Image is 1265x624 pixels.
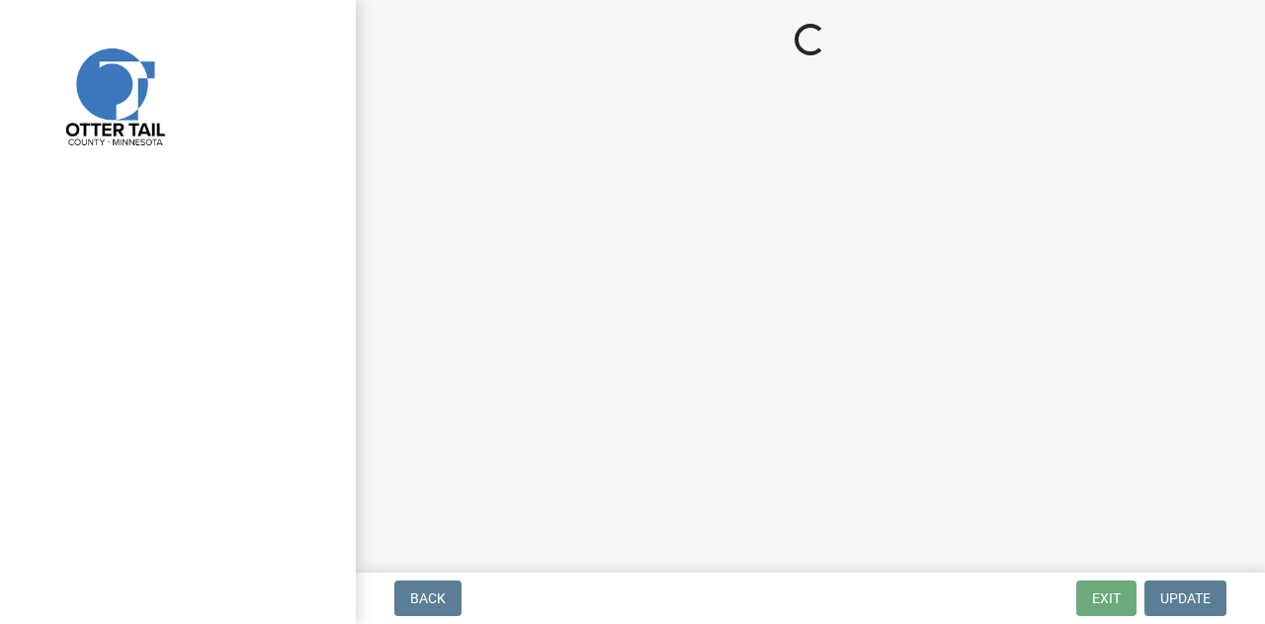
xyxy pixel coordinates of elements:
button: Update [1144,580,1226,616]
img: Otter Tail County, Minnesota [40,21,188,169]
button: Exit [1076,580,1137,616]
span: Back [410,590,446,606]
span: Update [1160,590,1211,606]
button: Back [394,580,462,616]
